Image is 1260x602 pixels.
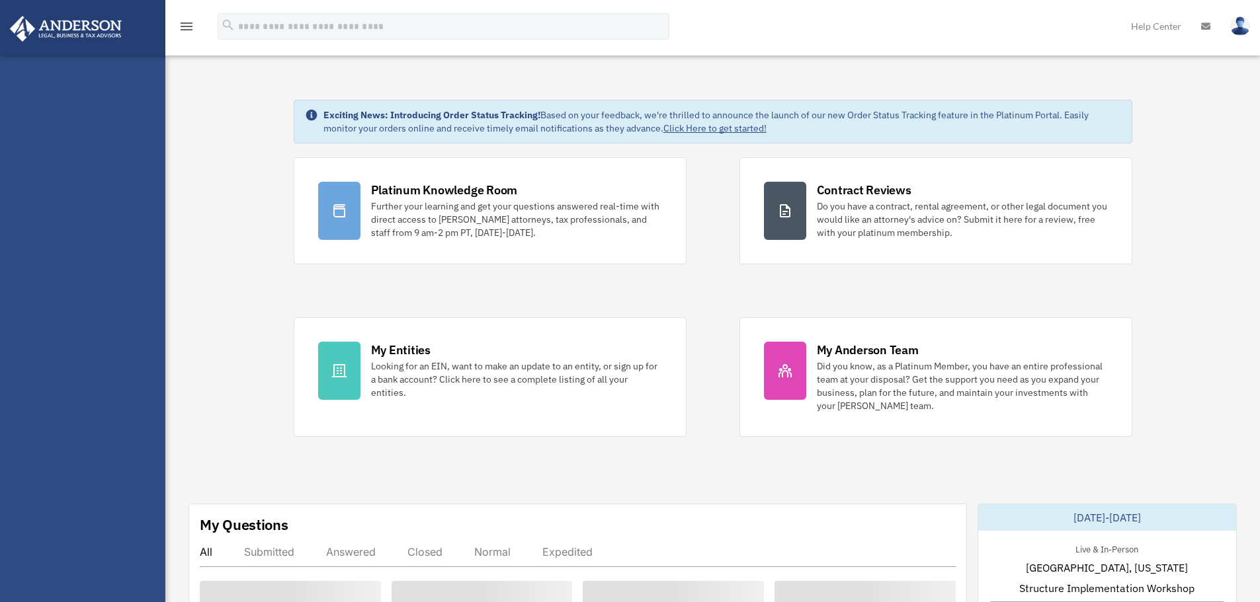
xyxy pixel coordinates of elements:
[6,16,126,42] img: Anderson Advisors Platinum Portal
[200,545,212,558] div: All
[244,545,294,558] div: Submitted
[739,157,1132,264] a: Contract Reviews Do you have a contract, rental agreement, or other legal document you would like...
[739,317,1132,437] a: My Anderson Team Did you know, as a Platinum Member, you have an entire professional team at your...
[294,157,687,264] a: Platinum Knowledge Room Further your learning and get your questions answered real-time with dire...
[294,317,687,437] a: My Entities Looking for an EIN, want to make an update to an entity, or sign up for a bank accoun...
[200,515,288,535] div: My Questions
[542,545,593,558] div: Expedited
[1019,580,1195,596] span: Structure Implementation Workshop
[371,342,431,358] div: My Entities
[326,545,376,558] div: Answered
[663,122,767,134] a: Click Here to get started!
[323,109,540,121] strong: Exciting News: Introducing Order Status Tracking!
[474,545,511,558] div: Normal
[817,342,919,358] div: My Anderson Team
[371,182,518,198] div: Platinum Knowledge Room
[817,359,1108,412] div: Did you know, as a Platinum Member, you have an entire professional team at your disposal? Get th...
[179,19,194,34] i: menu
[1026,560,1188,576] span: [GEOGRAPHIC_DATA], [US_STATE]
[179,23,194,34] a: menu
[323,108,1121,135] div: Based on your feedback, we're thrilled to announce the launch of our new Order Status Tracking fe...
[221,18,235,32] i: search
[407,545,442,558] div: Closed
[817,182,911,198] div: Contract Reviews
[978,504,1236,531] div: [DATE]-[DATE]
[371,359,662,399] div: Looking for an EIN, want to make an update to an entity, or sign up for a bank account? Click her...
[371,200,662,239] div: Further your learning and get your questions answered real-time with direct access to [PERSON_NAM...
[817,200,1108,239] div: Do you have a contract, rental agreement, or other legal document you would like an attorney's ad...
[1065,541,1149,555] div: Live & In-Person
[1230,17,1250,36] img: User Pic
